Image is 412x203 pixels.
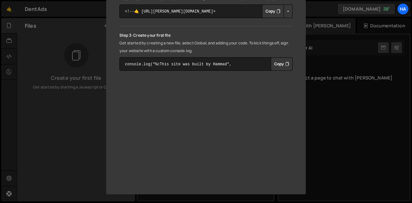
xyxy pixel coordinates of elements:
p: Step 3: Create your first file [119,32,293,39]
button: Copy [271,57,293,71]
textarea: console.log("%cThis site was built by Hammad", "background:blue;color:#fff;padding: 8px;"); [119,57,293,71]
div: Button group with nested dropdown [271,57,293,71]
p: Get started by creating a new file, select Global, and adding your code. To kick things off, sign... [119,39,293,55]
iframe: YouTube video player [119,85,293,183]
button: Copy [262,5,284,18]
a: Ha [397,3,409,15]
textarea: <!--🤙 [URL][PERSON_NAME][DOMAIN_NAME]> <script>document.addEventListener("DOMContentLoaded", func... [119,5,293,18]
div: Button group with nested dropdown [262,5,293,18]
